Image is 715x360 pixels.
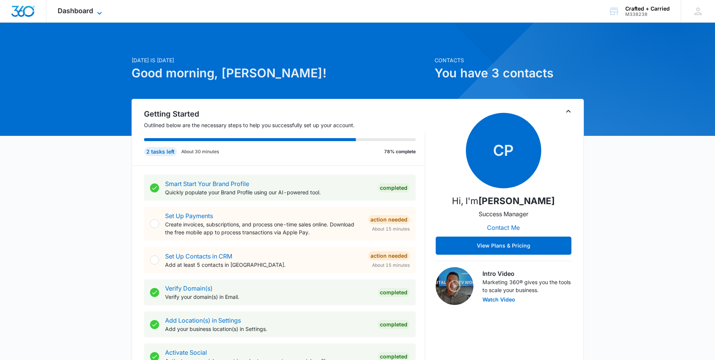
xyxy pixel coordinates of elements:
[58,7,93,15] span: Dashboard
[165,285,213,292] a: Verify Domain(s)
[181,148,219,155] p: About 30 minutes
[132,64,430,82] h1: Good morning, [PERSON_NAME]!
[466,113,541,188] span: CP
[144,108,425,120] h2: Getting Started
[165,261,362,269] p: Add at least 5 contacts in [GEOGRAPHIC_DATA].
[482,297,515,302] button: Watch Video
[479,209,528,218] p: Success Manager
[378,288,410,297] div: Completed
[625,12,670,17] div: account id
[165,325,372,333] p: Add your business location(s) in Settings.
[482,278,571,294] p: Marketing 360® gives you the tools to scale your business.
[144,147,177,156] div: 2 tasks left
[378,183,410,192] div: Completed
[372,262,410,269] span: About 15 minutes
[144,121,425,129] p: Outlined below are the necessary steps to help you successfully set up your account.
[132,56,430,64] p: [DATE] is [DATE]
[436,237,571,255] button: View Plans & Pricing
[165,212,213,220] a: Set Up Payments
[479,218,527,237] button: Contact Me
[478,195,555,206] strong: [PERSON_NAME]
[435,56,584,64] p: Contacts
[564,107,573,116] button: Toggle Collapse
[165,220,362,236] p: Create invoices, subscriptions, and process one-time sales online. Download the free mobile app t...
[625,6,670,12] div: account name
[378,320,410,329] div: Completed
[384,148,416,155] p: 78% complete
[368,215,410,224] div: Action Needed
[165,317,241,324] a: Add Location(s) in Settings
[165,188,372,196] p: Quickly populate your Brand Profile using our AI-powered tool.
[436,267,473,305] img: Intro Video
[372,226,410,232] span: About 15 minutes
[165,293,372,301] p: Verify your domain(s) in Email.
[165,349,207,356] a: Activate Social
[435,64,584,82] h1: You have 3 contacts
[452,194,555,208] p: Hi, I'm
[368,251,410,260] div: Action Needed
[482,269,571,278] h3: Intro Video
[165,180,249,188] a: Smart Start Your Brand Profile
[165,252,232,260] a: Set Up Contacts in CRM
